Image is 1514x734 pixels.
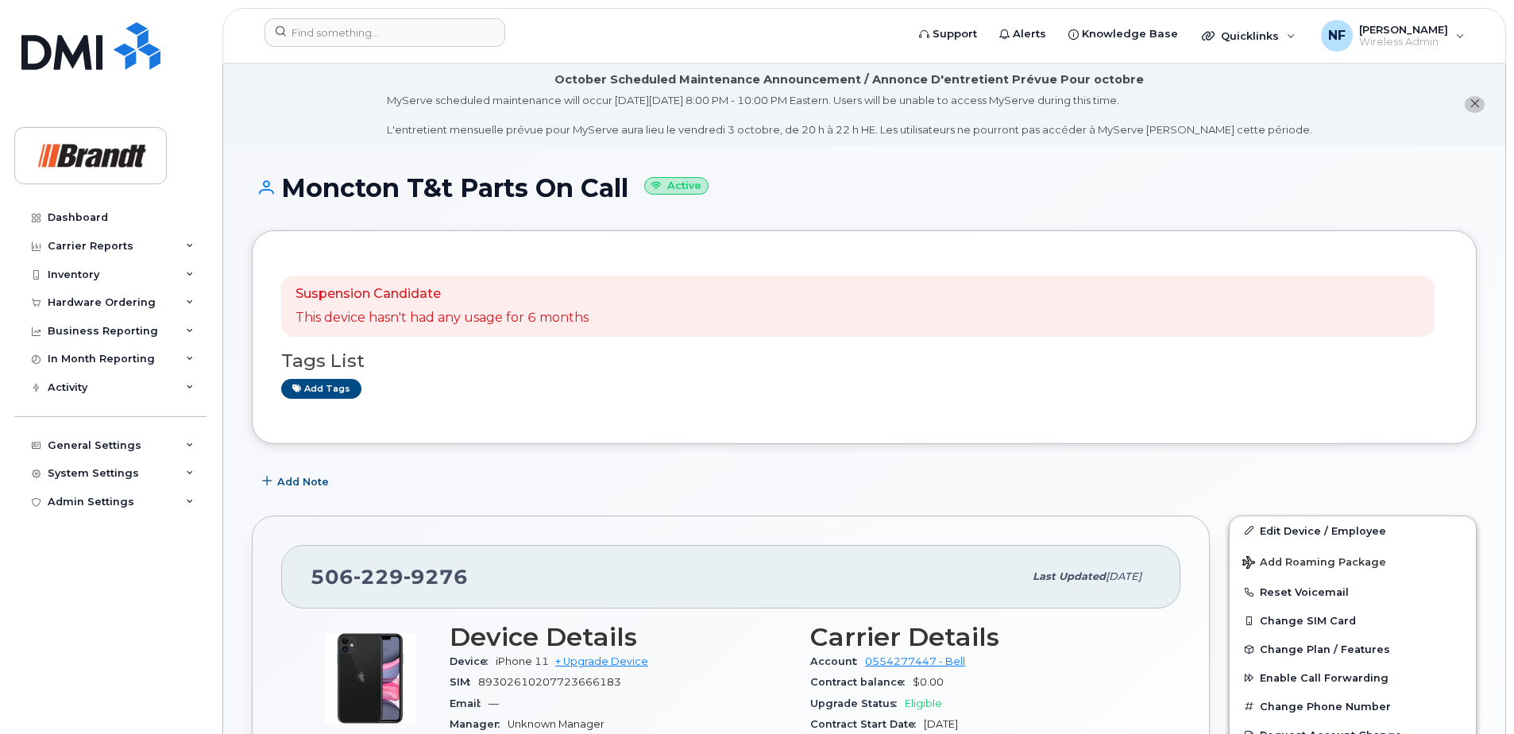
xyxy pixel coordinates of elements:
span: 9276 [404,565,468,589]
button: Change Phone Number [1230,692,1476,720]
span: Contract balance [810,676,913,688]
a: 0554277447 - Bell [865,655,965,667]
span: [DATE] [1106,570,1141,582]
a: Edit Device / Employee [1230,516,1476,545]
button: Change SIM Card [1230,606,1476,635]
button: Add Roaming Package [1230,545,1476,578]
a: + Upgrade Device [555,655,648,667]
span: 89302610207723666183 [478,676,621,688]
button: close notification [1465,96,1485,113]
span: Upgrade Status [810,697,905,709]
span: $0.00 [913,676,944,688]
button: Enable Call Forwarding [1230,663,1476,692]
span: — [489,697,499,709]
span: Account [810,655,865,667]
a: Add tags [281,379,361,399]
div: MyServe scheduled maintenance will occur [DATE][DATE] 8:00 PM - 10:00 PM Eastern. Users will be u... [387,93,1312,137]
span: 506 [311,565,468,589]
p: This device hasn't had any usage for 6 months [295,309,589,327]
span: SIM [450,676,478,688]
span: Last updated [1033,570,1106,582]
button: Add Note [252,468,342,496]
button: Change Plan / Features [1230,635,1476,663]
span: Add Roaming Package [1242,556,1386,571]
p: Suspension Candidate [295,285,589,303]
span: Eligible [905,697,942,709]
span: Contract Start Date [810,718,924,730]
h3: Carrier Details [810,623,1152,651]
div: October Scheduled Maintenance Announcement / Annonce D'entretient Prévue Pour octobre [554,71,1144,88]
h3: Tags List [281,351,1447,371]
span: Change Plan / Features [1260,643,1390,655]
small: Active [644,177,709,195]
span: Unknown Manager [508,718,604,730]
h1: Moncton T&t Parts On Call [252,174,1477,202]
span: [DATE] [924,718,958,730]
span: 229 [353,565,404,589]
span: Enable Call Forwarding [1260,672,1388,684]
span: Device [450,655,496,667]
img: iPhone_11.jpg [322,631,418,726]
button: Reset Voicemail [1230,578,1476,606]
h3: Device Details [450,623,791,651]
span: Email [450,697,489,709]
span: Manager [450,718,508,730]
span: iPhone 11 [496,655,549,667]
span: Add Note [277,474,329,489]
